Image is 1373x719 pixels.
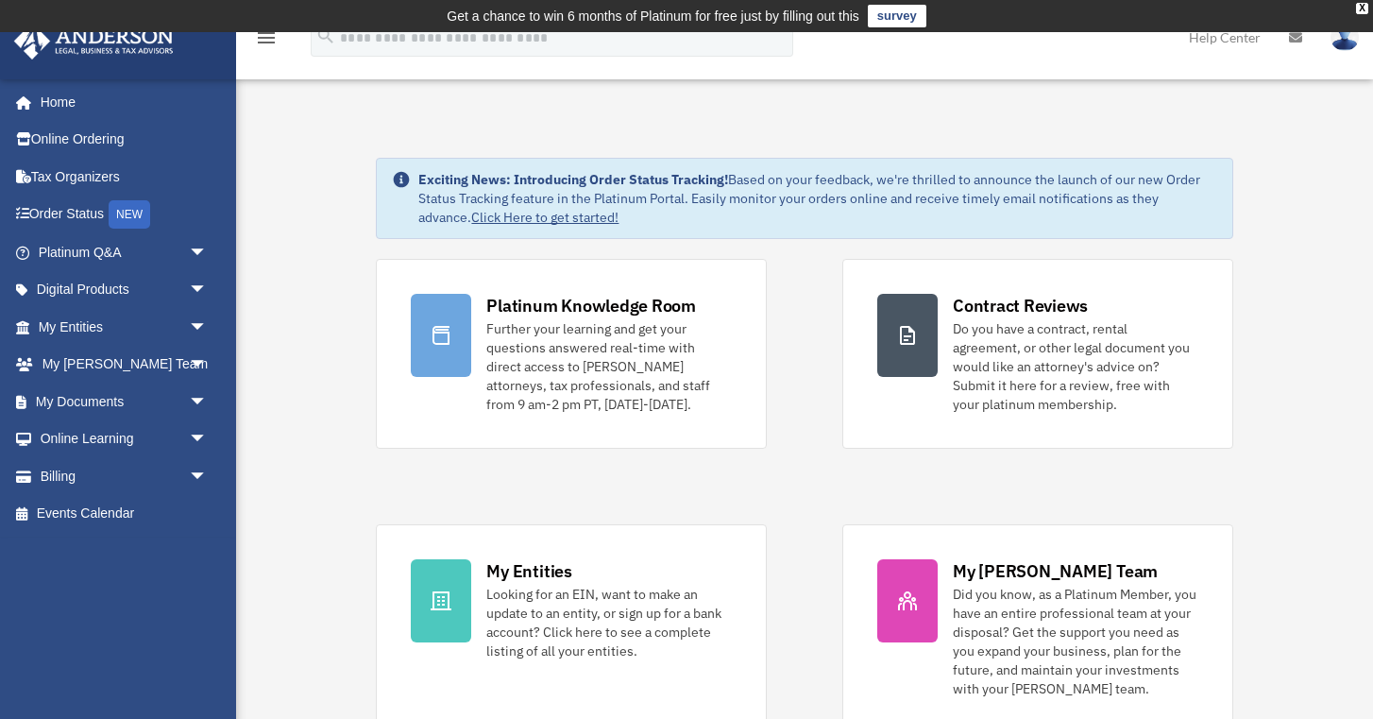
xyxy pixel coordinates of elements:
[486,585,732,660] div: Looking for an EIN, want to make an update to an entity, or sign up for a bank account? Click her...
[255,26,278,49] i: menu
[953,319,1198,414] div: Do you have a contract, rental agreement, or other legal document you would like an attorney's ad...
[953,294,1088,317] div: Contract Reviews
[376,259,767,449] a: Platinum Knowledge Room Further your learning and get your questions answered real-time with dire...
[953,559,1158,583] div: My [PERSON_NAME] Team
[486,319,732,414] div: Further your learning and get your questions answered real-time with direct access to [PERSON_NAM...
[868,5,926,27] a: survey
[953,585,1198,698] div: Did you know, as a Platinum Member, you have an entire professional team at your disposal? Get th...
[13,233,236,271] a: Platinum Q&Aarrow_drop_down
[13,495,236,533] a: Events Calendar
[189,420,227,459] span: arrow_drop_down
[13,83,227,121] a: Home
[486,559,571,583] div: My Entities
[189,457,227,496] span: arrow_drop_down
[109,200,150,229] div: NEW
[189,346,227,385] span: arrow_drop_down
[1356,3,1368,14] div: close
[1331,24,1359,51] img: User Pic
[447,5,859,27] div: Get a chance to win 6 months of Platinum for free just by filling out this
[13,271,236,309] a: Digital Productsarrow_drop_down
[13,346,236,384] a: My [PERSON_NAME] Teamarrow_drop_down
[842,259,1233,449] a: Contract Reviews Do you have a contract, rental agreement, or other legal document you would like...
[418,171,728,188] strong: Exciting News: Introducing Order Status Tracking!
[486,294,696,317] div: Platinum Knowledge Room
[13,121,236,159] a: Online Ordering
[8,23,179,60] img: Anderson Advisors Platinum Portal
[13,420,236,458] a: Online Learningarrow_drop_down
[13,308,236,346] a: My Entitiesarrow_drop_down
[189,383,227,421] span: arrow_drop_down
[13,158,236,196] a: Tax Organizers
[418,170,1216,227] div: Based on your feedback, we're thrilled to announce the launch of our new Order Status Tracking fe...
[13,457,236,495] a: Billingarrow_drop_down
[471,209,619,226] a: Click Here to get started!
[13,196,236,234] a: Order StatusNEW
[255,33,278,49] a: menu
[189,308,227,347] span: arrow_drop_down
[189,271,227,310] span: arrow_drop_down
[189,233,227,272] span: arrow_drop_down
[13,383,236,420] a: My Documentsarrow_drop_down
[315,26,336,46] i: search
